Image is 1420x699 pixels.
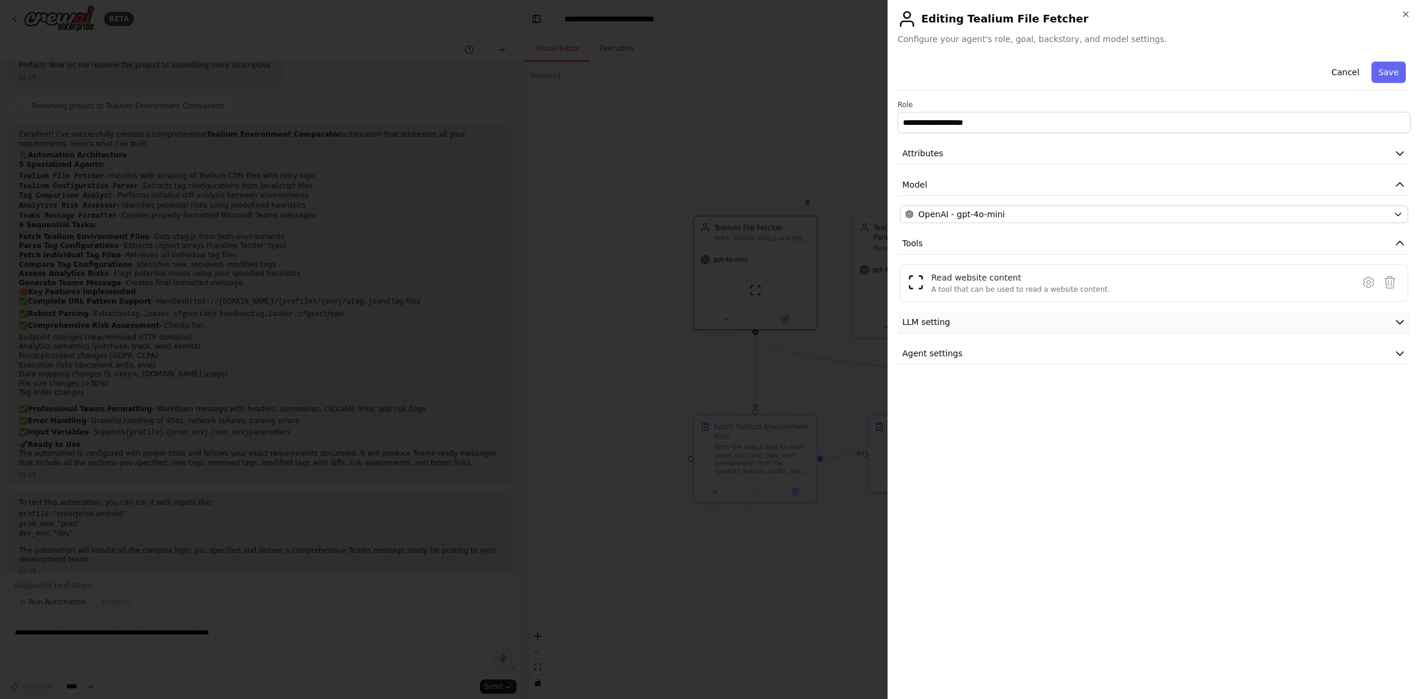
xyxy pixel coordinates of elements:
[902,147,943,159] span: Attributes
[1358,272,1379,293] button: Configure tool
[898,311,1411,333] button: LLM setting
[898,174,1411,196] button: Model
[900,205,1408,223] button: OpenAI - gpt-4o-mini
[898,233,1411,255] button: Tools
[902,316,950,328] span: LLM setting
[1371,62,1406,83] button: Save
[902,347,963,359] span: Agent settings
[902,179,927,191] span: Model
[898,33,1411,45] span: Configure your agent's role, goal, backstory, and model settings.
[1324,62,1366,83] button: Cancel
[931,272,1110,284] div: Read website content
[918,208,1005,220] span: OpenAI - gpt-4o-mini
[898,9,1411,28] h2: Editing Tealium File Fetcher
[1379,272,1400,293] button: Delete tool
[898,143,1411,165] button: Attributes
[898,343,1411,365] button: Agent settings
[898,100,1411,109] label: Role
[931,285,1110,294] div: A tool that can be used to read a website content.
[908,274,924,291] img: ScrapeWebsiteTool
[902,237,923,249] span: Tools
